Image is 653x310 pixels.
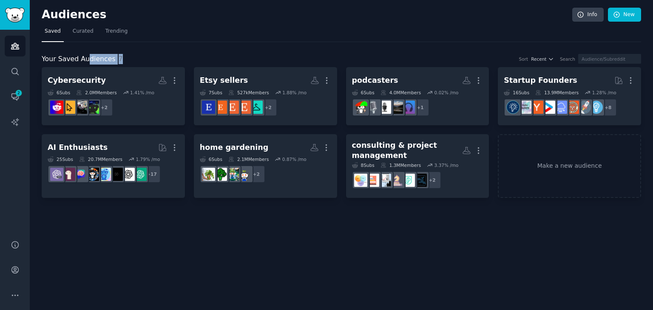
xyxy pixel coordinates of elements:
[15,90,23,96] span: 2
[566,101,579,114] img: EntrepreneurRideAlong
[380,90,421,96] div: 4.0M Members
[423,171,441,189] div: + 2
[98,168,111,181] img: artificial
[572,8,604,22] a: Info
[136,156,160,162] div: 1.79 % /mo
[48,90,70,96] div: 6 Sub s
[42,25,64,42] a: Saved
[110,168,123,181] img: ArtificialInteligence
[578,54,641,64] input: Audience/Subreddit
[42,134,185,198] a: AI Enthusiasts25Subs20.7MMembers1.79% /mo+17ChatGPTOpenAIArtificialInteligenceartificialaiArtChat...
[122,168,135,181] img: OpenAI
[228,156,269,162] div: 2.1M Members
[402,101,415,114] img: podcasts
[531,56,546,62] span: Recent
[238,101,251,114] img: etsypromos
[352,162,375,168] div: 8 Sub s
[102,25,131,42] a: Trending
[202,101,215,114] img: EtsySellers
[250,101,263,114] img: VintageEtsySellers
[50,168,63,181] img: ChatGPTPro
[200,90,222,96] div: 7 Sub s
[42,67,185,125] a: Cybersecurity6Subs2.0MMembers1.41% /mo+2SecurityCareerAdvicecybersecurity_newsCyberSecurityAdvice...
[378,101,391,114] img: SportsPodcasters
[542,101,555,114] img: startup
[74,168,87,181] img: ChatGPTPromptGenius
[48,142,108,153] div: AI Enthusiasts
[531,56,554,62] button: Recent
[498,134,641,198] a: Make a new audience
[352,75,398,86] div: podcasters
[130,90,154,96] div: 1.41 % /mo
[76,90,116,96] div: 2.0M Members
[200,156,222,162] div: 6 Sub s
[119,55,123,63] span: 7
[380,162,421,168] div: 1.3M Members
[506,101,520,114] img: Entrepreneurship
[590,101,603,114] img: Entrepreneur
[247,165,265,183] div: + 2
[105,28,128,35] span: Trending
[5,86,26,107] a: 2
[48,75,106,86] div: Cybersecurity
[346,134,489,198] a: consulting & project management8Subs1.3MMembers3.37% /mo+2ProjectManagementProProductMgmtmanageme...
[378,174,391,187] img: consulting
[414,174,427,187] img: ProjectManagementPro
[608,8,641,22] a: New
[79,156,122,162] div: 20.7M Members
[498,67,641,125] a: Startup Founders16Subs13.9MMembers1.28% /mo+8EntrepreneurstartupsEntrepreneurRideAlongSaaSstartup...
[194,67,337,125] a: Etsy sellers7Subs527kMembers1.88% /mo+2VintageEtsySellersetsypromosEtsyCommunityEtsyEtsySellers
[238,168,251,181] img: hydro
[228,90,269,96] div: 527k Members
[226,101,239,114] img: EtsyCommunity
[504,90,529,96] div: 16 Sub s
[86,101,99,114] img: SecurityCareerAdvice
[412,99,429,116] div: + 1
[50,101,63,114] img: cybersecurity
[366,174,379,187] img: projectmanagement
[390,174,403,187] img: managementconsulting
[434,90,459,96] div: 0.02 % /mo
[366,101,379,114] img: Podcasters
[95,99,113,116] div: + 2
[48,156,73,162] div: 25 Sub s
[282,156,307,162] div: 0.87 % /mo
[434,162,459,168] div: 3.37 % /mo
[70,25,97,42] a: Curated
[282,90,307,96] div: 1.88 % /mo
[42,8,572,22] h2: Audiences
[214,101,227,114] img: Etsy
[592,90,616,96] div: 1.28 % /mo
[352,140,463,161] div: consulting & project management
[560,56,575,62] div: Search
[259,99,277,116] div: + 2
[518,101,531,114] img: indiehackers
[86,168,99,181] img: aiArt
[390,101,403,114] img: HistoryPodcasters
[530,101,543,114] img: ycombinator
[535,90,579,96] div: 13.9M Members
[62,101,75,114] img: CyberSecurityAdvice
[200,75,248,86] div: Etsy sellers
[143,165,161,183] div: + 17
[73,28,94,35] span: Curated
[354,101,367,114] img: podcasting
[62,168,75,181] img: LocalLLaMA
[5,8,25,23] img: GummySearch logo
[504,75,577,86] div: Startup Founders
[346,67,489,125] a: podcasters6Subs4.0MMembers0.02% /mo+1podcastsHistoryPodcastersSportsPodcastersPodcasterspodcasting
[352,90,375,96] div: 6 Sub s
[354,174,367,187] img: ProductManagement
[214,168,227,181] img: vegetablegardening
[42,54,116,65] span: Your Saved Audiences
[402,174,415,187] img: ProductMgmt
[133,168,147,181] img: ChatGPT
[599,99,617,116] div: + 8
[200,142,268,153] div: home gardening
[519,56,528,62] div: Sort
[554,101,567,114] img: SaaS
[226,168,239,181] img: Hydroponics
[74,101,87,114] img: cybersecurity_news
[194,134,337,198] a: home gardening6Subs2.1MMembers0.87% /mo+2hydroHydroponicsvegetablegardeningIndoorGarden
[45,28,61,35] span: Saved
